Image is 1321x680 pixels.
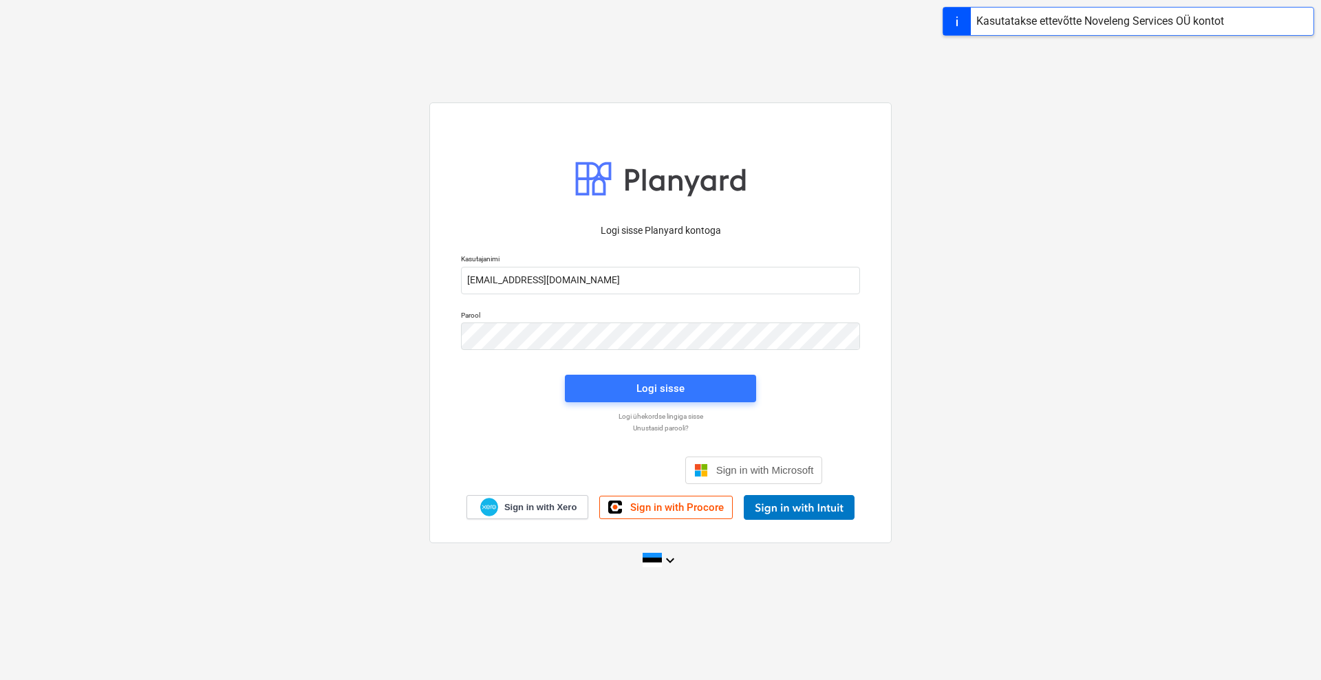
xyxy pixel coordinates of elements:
[454,412,867,421] a: Logi ühekordse lingiga sisse
[976,13,1224,30] div: Kasutatakse ettevõtte Noveleng Services OÜ kontot
[480,498,498,516] img: Xero logo
[461,254,860,266] p: Kasutajanimi
[565,375,756,402] button: Logi sisse
[492,455,681,485] iframe: Sisselogimine Google'i nupu abil
[461,311,860,322] p: Parool
[461,267,860,294] input: Kasutajanimi
[466,495,589,519] a: Sign in with Xero
[694,463,708,477] img: Microsoft logo
[504,501,577,514] span: Sign in with Xero
[454,424,867,432] a: Unustasid parooli?
[716,464,814,476] span: Sign in with Microsoft
[662,552,678,569] i: keyboard_arrow_down
[630,501,724,514] span: Sign in with Procore
[461,223,860,238] p: Logi sisse Planyard kontoga
[599,496,733,519] a: Sign in with Procore
[636,380,685,397] div: Logi sisse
